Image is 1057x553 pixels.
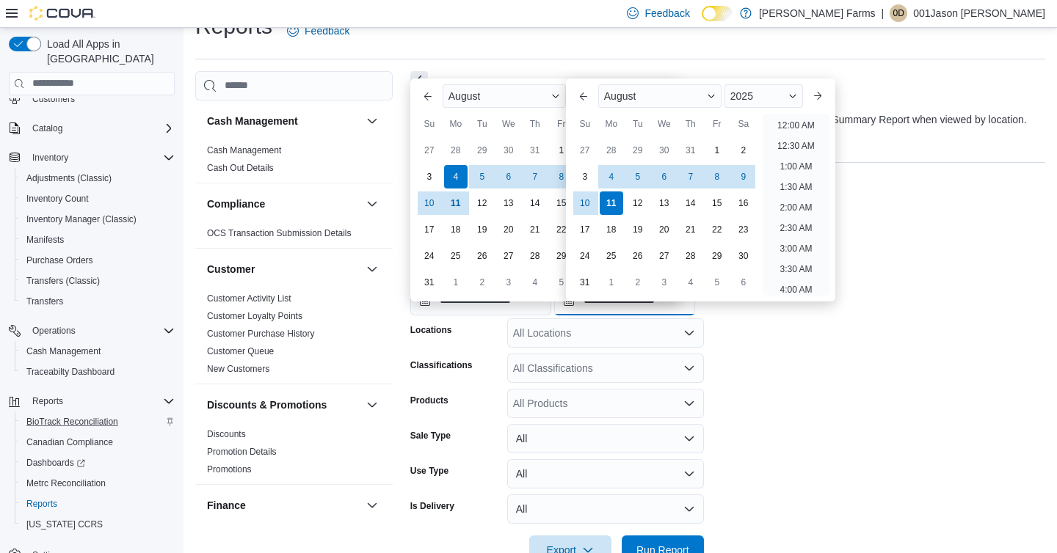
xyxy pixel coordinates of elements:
span: Inventory Manager (Classic) [26,213,137,225]
div: day-4 [444,165,468,188]
div: day-22 [705,218,729,241]
div: day-12 [471,191,494,215]
button: Finance [363,497,381,514]
li: 4:00 AM [774,281,818,299]
span: Traceabilty Dashboard [26,366,115,378]
div: day-29 [705,244,729,268]
div: day-5 [471,165,494,188]
div: day-13 [653,191,676,215]
span: Inventory Manager (Classic) [21,210,175,228]
li: 12:00 AM [771,117,821,134]
div: day-8 [550,165,573,188]
div: day-27 [573,139,597,162]
span: Cash Management [21,343,175,360]
li: 3:30 AM [774,260,818,278]
button: Cash Management [363,112,381,130]
span: Transfers (Classic) [26,275,100,287]
div: day-16 [732,191,755,215]
span: Metrc Reconciliation [26,477,106,489]
li: 2:00 AM [774,199,818,216]
div: day-3 [653,271,676,294]
a: Inventory Manager (Classic) [21,210,142,228]
button: Finance [207,498,360,513]
button: Discounts & Promotions [363,396,381,414]
button: Customer [207,262,360,276]
span: Adjustments (Classic) [26,172,112,184]
button: Catalog [3,118,181,139]
button: Inventory Manager (Classic) [15,209,181,230]
li: 3:00 AM [774,240,818,257]
span: Cash Management [26,345,101,357]
div: day-6 [497,165,520,188]
a: Canadian Compliance [21,433,119,451]
div: day-26 [626,244,650,268]
li: 2:30 AM [774,219,818,237]
div: day-11 [600,191,623,215]
h3: Cash Management [207,114,298,128]
a: New Customers [207,364,269,374]
span: August [448,90,481,102]
span: Promotion Details [207,446,277,458]
div: day-6 [653,165,676,188]
a: Customer Activity List [207,293,291,304]
button: Compliance [207,197,360,211]
button: Cash Management [15,341,181,362]
div: 001Jason Downing [890,4,907,22]
a: Customers [26,90,81,108]
span: Canadian Compliance [21,433,175,451]
div: day-24 [573,244,597,268]
div: day-19 [471,218,494,241]
div: Tu [471,112,494,136]
a: OCS Transaction Submission Details [207,228,352,238]
img: Cova [29,6,95,21]
div: Th [679,112,702,136]
div: day-15 [550,191,573,215]
div: day-11 [444,191,468,215]
span: Reports [26,498,57,510]
li: 1:00 AM [774,158,818,175]
label: Use Type [410,465,448,477]
div: day-18 [600,218,623,241]
button: Purchase Orders [15,250,181,271]
button: Operations [3,321,181,341]
a: [US_STATE] CCRS [21,516,109,533]
a: Dashboards [21,454,91,472]
div: day-26 [471,244,494,268]
input: Dark Mode [702,6,733,21]
span: Transfers [21,293,175,310]
span: Inventory Count [26,193,89,205]
button: Reports [15,494,181,514]
span: 0D [893,4,904,22]
div: Customer [195,290,393,384]
div: day-3 [573,165,597,188]
div: day-25 [444,244,468,268]
div: day-25 [600,244,623,268]
span: Inventory [26,149,175,166]
span: Reports [26,392,175,410]
div: day-2 [732,139,755,162]
button: Previous Month [572,84,595,108]
div: day-2 [626,271,650,294]
li: 1:30 AM [774,178,818,196]
div: Fr [550,112,573,136]
div: day-29 [550,244,573,268]
p: | [882,4,885,22]
div: We [497,112,520,136]
button: Adjustments (Classic) [15,168,181,188]
span: Promotions [207,464,252,475]
div: day-24 [418,244,441,268]
span: Manifests [26,234,64,246]
button: Inventory [3,147,181,168]
button: Transfers (Classic) [15,271,181,291]
button: All [507,494,704,524]
div: day-28 [444,139,468,162]
div: day-28 [600,139,623,162]
button: BioTrack Reconciliation [15,411,181,432]
div: day-13 [497,191,520,215]
button: Manifests [15,230,181,250]
div: day-28 [523,244,547,268]
span: Purchase Orders [21,252,175,269]
div: day-18 [444,218,468,241]
span: Customer Queue [207,345,274,357]
div: day-17 [418,218,441,241]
